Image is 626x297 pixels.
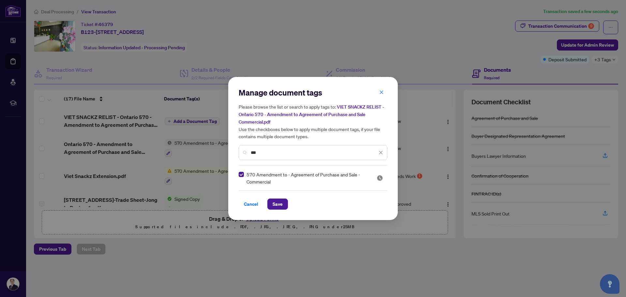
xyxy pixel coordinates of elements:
span: Pending Review [377,175,383,181]
button: Cancel [239,199,263,210]
span: close [379,150,383,155]
span: Save [273,199,283,209]
button: Open asap [600,274,619,294]
span: VIET SNACKZ RELIST - Ontario 570 - Amendment to Agreement of Purchase and Sale Commercial.pdf [239,104,384,125]
h5: Please browse the list or search to apply tags to: Use the checkboxes below to apply multiple doc... [239,103,387,140]
span: close [379,90,384,95]
img: status [377,175,383,181]
h2: Manage document tags [239,87,387,98]
span: 570 Amendment to - Agreement of Purchase and Sale - Commercial [246,171,369,185]
span: Cancel [244,199,258,209]
button: Save [267,199,288,210]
